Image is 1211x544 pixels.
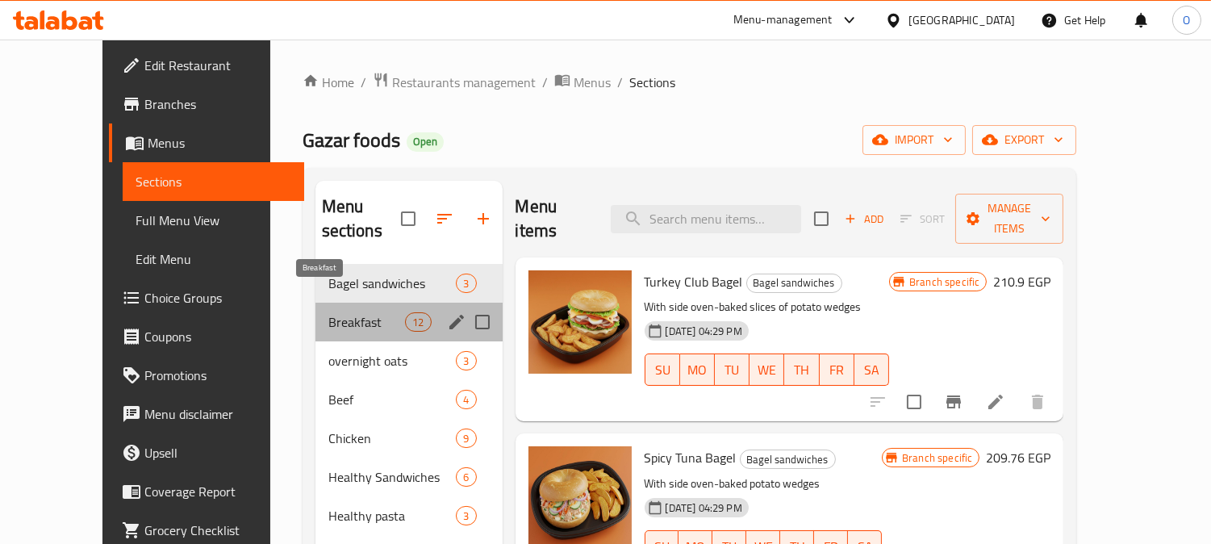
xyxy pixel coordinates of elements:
button: import [862,125,966,155]
span: export [985,130,1063,150]
span: Full Menu View [136,211,292,230]
span: Add [842,210,886,228]
span: Beef [328,390,457,409]
div: Bagel sandwiches [746,274,842,293]
span: O [1183,11,1190,29]
nav: breadcrumb [303,72,1077,93]
span: Promotions [144,366,292,385]
a: Home [303,73,354,92]
a: Promotions [109,356,305,395]
span: Menus [148,133,292,153]
a: Full Menu View [123,201,305,240]
span: Choice Groups [144,288,292,308]
button: Add section [464,199,503,238]
h6: 209.76 EGP [986,446,1050,469]
span: MO [687,358,708,382]
li: / [542,73,548,92]
span: 12 [406,315,430,330]
span: Menus [574,73,611,92]
a: Edit Restaurant [109,46,305,85]
img: Turkey Club Bagel [528,270,632,374]
div: Healthy Sandwiches6 [315,458,503,496]
a: Upsell [109,433,305,472]
div: items [456,429,476,448]
span: Grocery Checklist [144,521,292,540]
div: Chicken9 [315,419,503,458]
div: items [456,351,476,370]
a: Menus [554,72,611,93]
span: Restaurants management [392,73,536,92]
span: 9 [457,431,475,446]
a: Menu disclaimer [109,395,305,433]
span: Chicken [328,429,457,448]
h6: 210.9 EGP [993,270,1050,293]
span: SA [861,358,883,382]
span: Add item [838,207,890,232]
button: export [972,125,1076,155]
span: [DATE] 04:29 PM [659,500,749,516]
div: items [456,506,476,525]
span: Edit Restaurant [144,56,292,75]
span: TH [791,358,812,382]
span: Spicy Tuna Bagel [645,446,737,470]
button: FR [820,354,854,386]
span: import [875,130,953,150]
span: 3 [457,276,475,291]
span: Branches [144,94,292,114]
span: Open [407,135,444,149]
span: Breakfast [328,312,406,332]
span: Coupons [144,327,292,346]
span: Bagel sandwiches [328,274,457,293]
span: Turkey Club Bagel [645,270,743,294]
h2: Menu sections [322,195,401,243]
div: Bagel sandwiches [740,450,836,469]
span: FR [826,358,848,382]
button: TH [784,354,819,386]
span: Healthy pasta [328,506,457,525]
button: Branch-specific-item [934,383,973,421]
button: delete [1018,383,1057,421]
span: Manage items [968,199,1050,239]
span: Menu disclaimer [144,404,292,424]
a: Edit menu item [986,392,1005,412]
button: MO [680,354,715,386]
span: 4 [457,392,475,408]
input: search [611,205,801,233]
div: Breakfast12edit [315,303,503,341]
span: Branch specific [896,450,979,466]
div: items [456,274,476,293]
span: Healthy Sandwiches [328,467,457,487]
span: Upsell [144,443,292,462]
a: Coverage Report [109,472,305,511]
button: TU [715,354,750,386]
div: items [456,390,476,409]
a: Menus [109,123,305,162]
div: Open [407,132,444,152]
button: Add [838,207,890,232]
span: 3 [457,354,475,369]
p: With side oven-baked potato wedges [645,474,883,494]
span: Bagel sandwiches [747,274,841,292]
span: overnight oats [328,351,457,370]
a: Restaurants management [373,72,536,93]
span: SU [652,358,674,382]
span: 6 [457,470,475,485]
a: Coupons [109,317,305,356]
span: Gazar foods [303,122,400,158]
span: Sort sections [425,199,464,238]
span: WE [756,358,778,382]
div: items [405,312,431,332]
span: Branch specific [903,274,986,290]
h2: Menu items [516,195,592,243]
span: Coverage Report [144,482,292,501]
li: / [617,73,623,92]
button: SA [854,354,889,386]
span: [DATE] 04:29 PM [659,324,749,339]
li: / [361,73,366,92]
div: Bagel sandwiches3 [315,264,503,303]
